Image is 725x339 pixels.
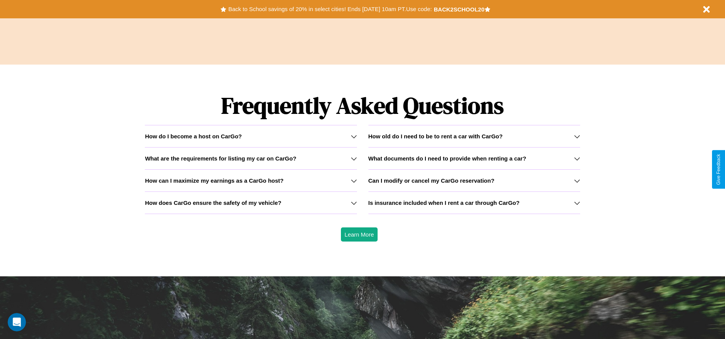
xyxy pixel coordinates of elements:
[145,177,284,184] h3: How can I maximize my earnings as a CarGo host?
[716,154,721,185] div: Give Feedback
[145,133,242,139] h3: How do I become a host on CarGo?
[341,227,378,242] button: Learn More
[368,200,520,206] h3: Is insurance included when I rent a car through CarGo?
[145,200,281,206] h3: How does CarGo ensure the safety of my vehicle?
[434,6,485,13] b: BACK2SCHOOL20
[145,86,580,125] h1: Frequently Asked Questions
[368,177,495,184] h3: Can I modify or cancel my CarGo reservation?
[368,155,526,162] h3: What documents do I need to provide when renting a car?
[8,313,26,331] iframe: Intercom live chat
[226,4,433,15] button: Back to School savings of 20% in select cities! Ends [DATE] 10am PT.Use code:
[368,133,503,139] h3: How old do I need to be to rent a car with CarGo?
[145,155,296,162] h3: What are the requirements for listing my car on CarGo?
